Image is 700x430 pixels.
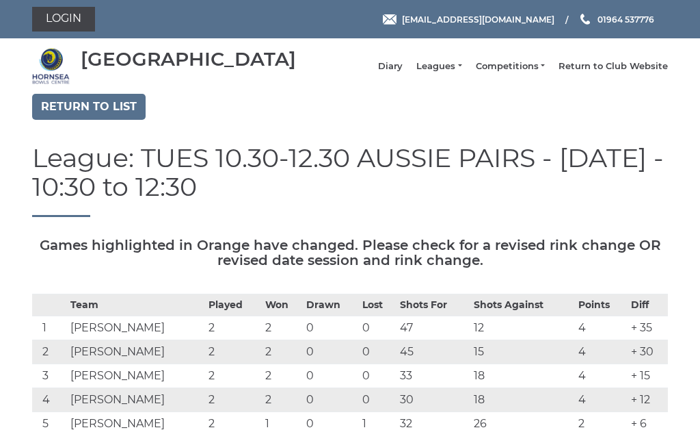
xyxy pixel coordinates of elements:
[67,340,206,364] td: [PERSON_NAME]
[359,340,396,364] td: 0
[32,364,67,388] td: 3
[396,340,470,364] td: 45
[416,60,461,73] a: Leagues
[558,60,668,73] a: Return to Club Website
[67,364,206,388] td: [PERSON_NAME]
[628,388,668,412] td: + 12
[628,364,668,388] td: + 15
[580,14,590,25] img: Phone us
[303,340,359,364] td: 0
[67,388,206,412] td: [PERSON_NAME]
[32,238,668,268] h5: Games highlighted in Orange have changed. Please check for a revised rink change OR revised date ...
[81,49,296,70] div: [GEOGRAPHIC_DATA]
[396,388,470,412] td: 30
[32,388,67,412] td: 4
[470,294,575,316] th: Shots Against
[32,144,668,217] h1: League: TUES 10.30-12.30 AUSSIE PAIRS - [DATE] - 10:30 to 12:30
[628,294,668,316] th: Diff
[205,364,261,388] td: 2
[262,294,303,316] th: Won
[378,60,403,73] a: Diary
[575,364,628,388] td: 4
[476,60,545,73] a: Competitions
[396,294,470,316] th: Shots For
[575,294,628,316] th: Points
[628,316,668,340] td: + 35
[32,47,70,85] img: Hornsea Bowls Centre
[32,7,95,31] a: Login
[303,294,359,316] th: Drawn
[303,388,359,412] td: 0
[262,316,303,340] td: 2
[396,364,470,388] td: 33
[262,388,303,412] td: 2
[575,340,628,364] td: 4
[470,316,575,340] td: 12
[383,14,396,25] img: Email
[597,14,654,24] span: 01964 537776
[359,294,396,316] th: Lost
[470,364,575,388] td: 18
[32,94,146,120] a: Return to list
[303,364,359,388] td: 0
[205,294,261,316] th: Played
[359,388,396,412] td: 0
[205,388,261,412] td: 2
[303,316,359,340] td: 0
[575,388,628,412] td: 4
[262,364,303,388] td: 2
[359,364,396,388] td: 0
[262,340,303,364] td: 2
[470,388,575,412] td: 18
[67,294,206,316] th: Team
[628,340,668,364] td: + 30
[383,13,554,26] a: Email [EMAIL_ADDRESS][DOMAIN_NAME]
[359,316,396,340] td: 0
[67,316,206,340] td: [PERSON_NAME]
[402,14,554,24] span: [EMAIL_ADDRESS][DOMAIN_NAME]
[396,316,470,340] td: 47
[205,316,261,340] td: 2
[205,340,261,364] td: 2
[32,316,67,340] td: 1
[575,316,628,340] td: 4
[578,13,654,26] a: Phone us 01964 537776
[32,340,67,364] td: 2
[470,340,575,364] td: 15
